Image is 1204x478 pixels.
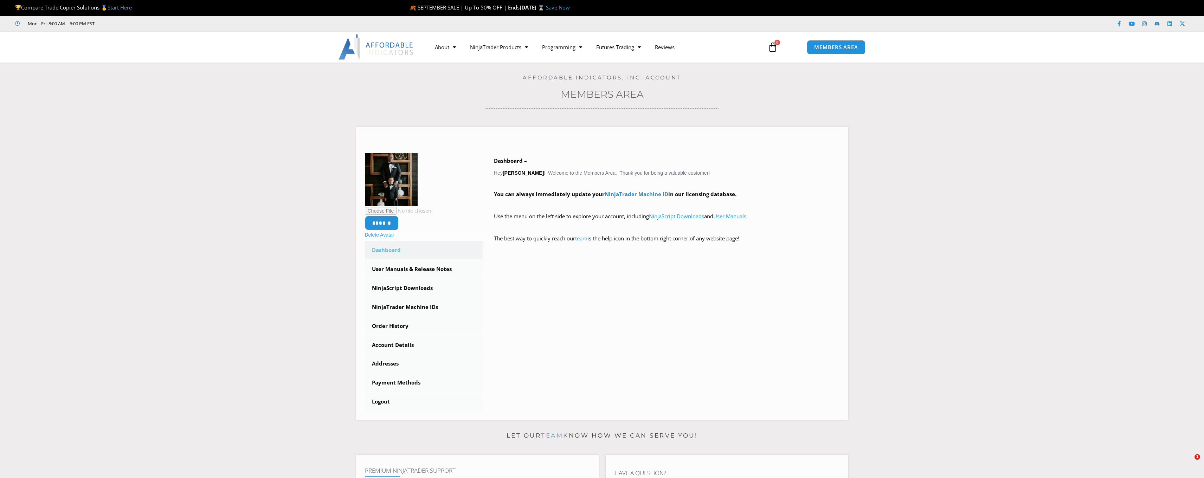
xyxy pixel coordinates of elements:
a: Futures Trading [589,39,648,55]
a: Start Here [108,4,132,11]
a: Addresses [365,355,484,373]
a: NinjaScript Downloads [365,279,484,297]
span: Compare Trade Copier Solutions 🥇 [15,4,132,11]
a: NinjaTrader Machine ID [605,190,668,198]
a: team [575,235,587,242]
a: Dashboard [365,241,484,259]
a: Members Area [561,88,644,100]
p: Use the menu on the left side to explore your account, including and . [494,212,839,231]
a: Order History [365,317,484,335]
h4: Premium NinjaTrader Support [365,467,590,474]
p: Let our know how we can serve you! [356,430,848,441]
div: Hey ! Welcome to the Members Area. Thank you for being a valuable customer! [494,156,839,253]
span: 🍂 SEPTEMBER SALE | Up To 50% OFF | Ends [410,4,520,11]
span: MEMBERS AREA [814,45,858,50]
a: Account Details [365,336,484,354]
span: 1 [1195,454,1200,460]
p: The best way to quickly reach our is the help icon in the bottom right corner of any website page! [494,234,839,253]
strong: You can always immediately update your in our licensing database. [494,190,736,198]
strong: [PERSON_NAME] [503,170,544,176]
a: MEMBERS AREA [807,40,865,54]
nav: Menu [428,39,760,55]
iframe: Customer reviews powered by Trustpilot [104,20,210,27]
a: Reviews [648,39,682,55]
a: Save Now [546,4,570,11]
a: Logout [365,393,484,411]
strong: [DATE] ⌛ [520,4,546,11]
span: 0 [774,40,780,45]
a: Delete Avatar [365,232,394,238]
h4: Have A Question? [614,470,839,477]
a: About [428,39,463,55]
a: team [541,432,563,439]
b: Dashboard – [494,157,527,164]
img: LogoAI | Affordable Indicators – NinjaTrader [339,34,414,60]
iframe: Intercom live chat [1180,454,1197,471]
a: NinjaTrader Machine IDs [365,298,484,316]
a: NinjaScript Downloads [649,213,704,220]
nav: Account pages [365,241,484,411]
a: User Manuals & Release Notes [365,260,484,278]
img: PAO_0176-150x150.jpg [365,153,418,206]
a: Affordable Indicators, Inc. Account [523,74,681,81]
a: 0 [757,37,788,57]
a: Payment Methods [365,374,484,392]
span: Mon - Fri: 8:00 AM – 6:00 PM EST [26,19,95,28]
a: NinjaTrader Products [463,39,535,55]
img: 🏆 [15,5,21,10]
a: User Manuals [713,213,746,220]
a: Programming [535,39,589,55]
